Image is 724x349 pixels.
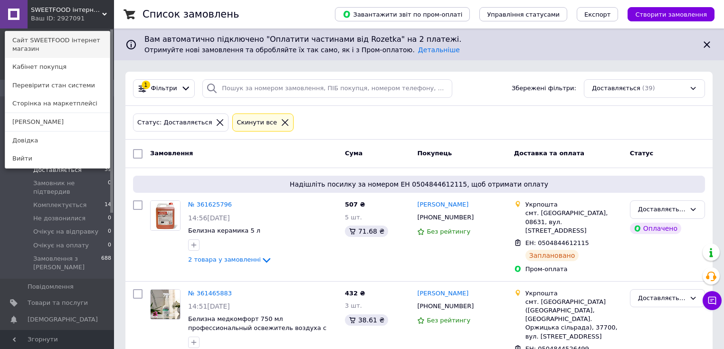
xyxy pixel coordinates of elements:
[105,201,111,209] span: 14
[525,298,622,341] div: смт. [GEOGRAPHIC_DATA] ([GEOGRAPHIC_DATA], [GEOGRAPHIC_DATA]. Оржицька сільрада), 37700, вул. [ST...
[188,302,230,310] span: 14:51[DATE]
[427,317,470,324] span: Без рейтингу
[188,256,272,263] a: 2 товара у замовленні
[525,289,622,298] div: Укрпошта
[33,166,82,174] span: Доставляється
[144,34,694,45] span: Вам автоматично підключено "Оплатити частинами від Rozetka" на 2 платежі.
[108,179,111,196] span: 0
[487,11,560,18] span: Управління статусами
[638,293,686,303] div: Доставляється
[479,7,567,21] button: Управління статусами
[33,214,86,223] span: Не дозвонилися
[188,201,232,208] a: № 361625796
[188,227,260,234] a: Белизна керамика 5 л
[638,205,686,215] div: Доставляється
[188,256,261,263] span: 2 товара у замовленні
[525,200,622,209] div: Укрпошта
[630,223,681,234] div: Оплачено
[5,132,110,150] a: Довідка
[427,228,470,235] span: Без рейтингу
[151,84,177,93] span: Фільтри
[525,250,579,261] div: Заплановано
[345,150,362,157] span: Cума
[525,239,589,246] span: ЕН: 0504844612115
[188,290,232,297] a: № 361465883
[577,7,619,21] button: Експорт
[415,211,476,224] div: [PHONE_NUMBER]
[28,283,74,291] span: Повідомлення
[137,179,701,189] span: Надішліть посилку за номером ЕН 0504844612115, щоб отримати оплату
[33,201,86,209] span: Комплектується
[150,289,181,320] a: Фото товару
[630,150,654,157] span: Статус
[108,241,111,250] span: 0
[5,31,110,58] a: Сайт SWEETFOOD інтернет магазин
[417,150,452,157] span: Покупець
[135,118,214,128] div: Статус: Доставляється
[31,6,102,14] span: SWEETFOOD інтернет магазин
[5,150,110,168] a: Вийти
[101,255,111,272] span: 688
[5,113,110,131] a: [PERSON_NAME]
[202,79,452,98] input: Пошук за номером замовлення, ПІБ покупця, номером телефону, Email, номером накладної
[144,46,460,54] span: Отримуйте нові замовлення та обробляйте їх так само, як і з Пром-оплатою.
[345,201,365,208] span: 507 ₴
[33,227,98,236] span: Очікує на відправку
[525,265,622,274] div: Пром-оплата
[108,214,111,223] span: 0
[150,200,181,231] a: Фото товару
[5,94,110,113] a: Сторінка на маркетплейсі
[150,150,193,157] span: Замовлення
[28,299,88,307] span: Товари та послуги
[345,226,388,237] div: 71.68 ₴
[415,300,476,312] div: [PHONE_NUMBER]
[31,14,71,23] div: Ваш ID: 2927091
[151,290,180,319] img: Фото товару
[33,241,89,250] span: Очікує на оплату
[642,85,655,92] span: (39)
[142,81,150,89] div: 1
[417,289,468,298] a: [PERSON_NAME]
[335,7,470,21] button: Завантажити звіт по пром-оплаті
[28,315,98,324] span: [DEMOGRAPHIC_DATA]
[592,84,640,93] span: Доставляється
[525,209,622,235] div: смт. [GEOGRAPHIC_DATA], 08631, вул. [STREET_ADDRESS]
[418,46,460,54] a: Детальніше
[345,214,362,221] span: 5 шт.
[345,290,365,297] span: 432 ₴
[33,179,108,196] span: Замовник не підтвердив
[5,58,110,76] a: Кабінет покупця
[345,314,388,326] div: 38.61 ₴
[108,227,111,236] span: 0
[143,9,239,20] h1: Список замовлень
[584,11,611,18] span: Експорт
[417,200,468,209] a: [PERSON_NAME]
[188,315,326,340] a: Белизна медкомфорт 750 мл профессиональный освежитель воздуха с цветочным ароматом
[512,84,576,93] span: Збережені фільтри:
[703,291,722,310] button: Чат з покупцем
[33,255,101,272] span: Замовлення з [PERSON_NAME]
[188,214,230,222] span: 14:56[DATE]
[628,7,714,21] button: Створити замовлення
[151,201,180,230] img: Фото товару
[105,166,111,174] span: 39
[618,10,714,18] a: Створити замовлення
[345,302,362,309] span: 3 шт.
[5,76,110,94] a: Перевірити стан системи
[235,118,279,128] div: Cкинути все
[514,150,584,157] span: Доставка та оплата
[635,11,707,18] span: Створити замовлення
[343,10,462,19] span: Завантажити звіт по пром-оплаті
